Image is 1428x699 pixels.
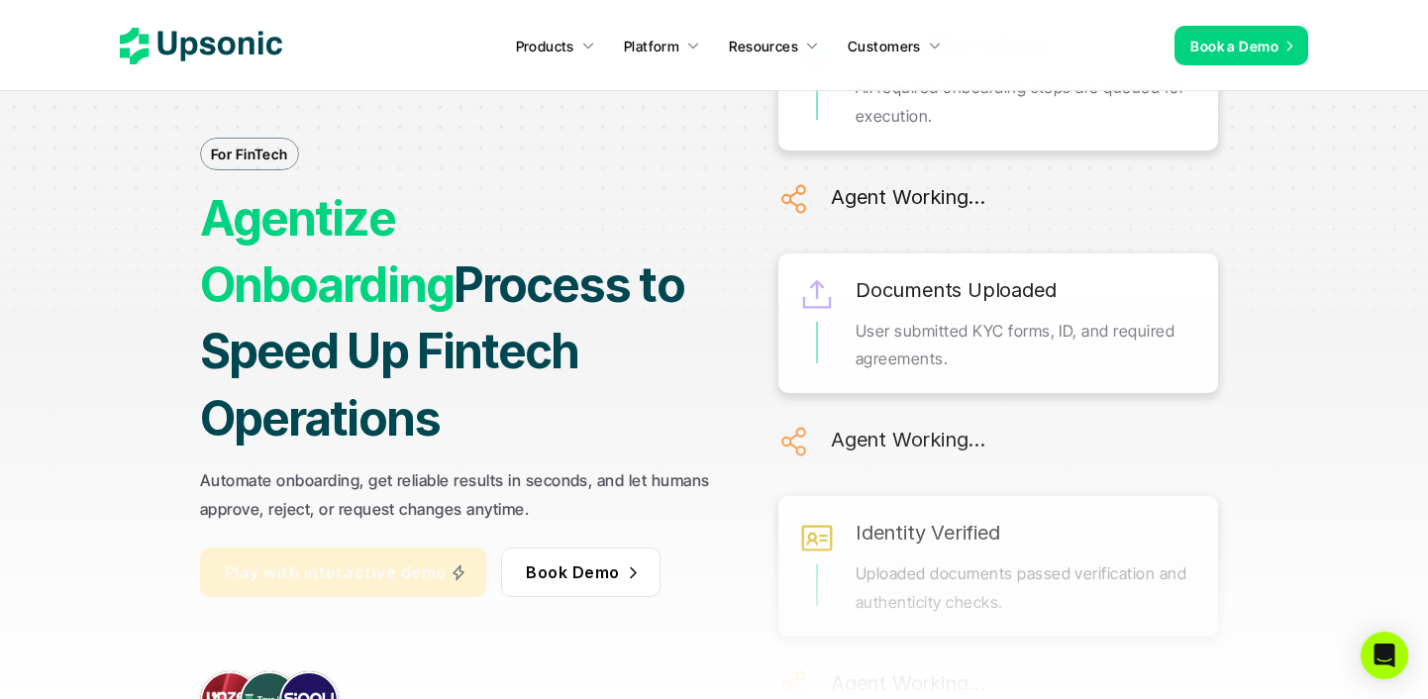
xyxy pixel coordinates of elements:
[831,423,985,456] h6: Agent Working...
[200,189,454,314] strong: Agentize Onboarding
[729,36,798,56] p: Resources
[856,73,1198,131] p: All required onboarding steps are queued for execution.
[624,36,679,56] p: Platform
[516,36,574,56] p: Products
[856,273,1056,307] h6: Documents Uploaded
[200,255,693,447] strong: Process to Speed Up Fintech Operations
[856,317,1198,374] p: User submitted KYC forms, ID, and required agreements.
[504,28,607,63] a: Products
[200,470,714,519] strong: Automate onboarding, get reliable results in seconds, and let humans approve, reject, or request ...
[225,562,446,582] span: Play with interactive demo
[856,559,1198,617] p: Uploaded documents passed verification and authenticity checks.
[848,36,921,56] p: Customers
[200,548,486,597] a: Play with interactive demo
[1190,38,1278,54] span: Book a Demo
[526,562,619,582] span: Book Demo
[856,516,1000,549] h6: Identity Verified
[501,548,660,597] a: Book Demo
[211,144,288,164] p: For FinTech
[1361,632,1408,679] div: Open Intercom Messenger
[831,180,985,214] h6: Agent Working...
